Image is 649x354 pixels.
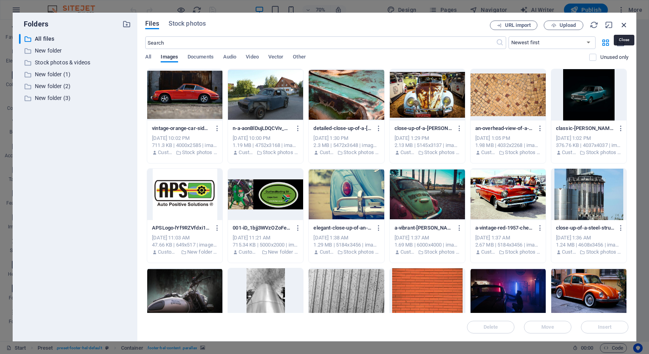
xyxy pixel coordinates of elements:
[556,224,615,232] p: close-up-of-a-steel-structure-at-spacex-starbase-in-brownsville-texas-under-a-clear-blue-sky-bO5d...
[481,149,497,156] p: Customer
[505,249,541,256] p: Stock photos & videos
[475,241,541,249] div: 2.67 MB | 5184x3456 | image/jpeg
[158,149,173,156] p: Customer
[395,224,453,232] p: a-vibrant-rusty-vintage-car-parked-under-palm-trees-on-a-sunny-roadside-1h5Nwbax6mD83AiSBZtrSw.jpeg
[233,135,298,142] div: [DATE] 10:00 PM
[395,125,453,132] p: close-up-of-a-rusty-vintage-volkswagen-beetle-displayed-at-an-outdoor-car-show-gMnh9YINspXy5Wb0R8...
[424,149,460,156] p: Stock photos & videos
[152,234,218,241] div: [DATE] 11:03 AM
[313,149,379,156] div: By: Customer | Folder: Stock photos & videos
[400,149,416,156] p: Customer
[586,149,622,156] p: Stock photos & videos
[343,249,379,256] p: Stock photos & videos
[152,135,218,142] div: [DATE] 10:02 PM
[475,149,541,156] div: By: Customer | Folder: Stock photos & videos
[152,224,211,232] p: APSLogo-lYf9RZVfdxi1EWTu2Evtag.jpg
[556,125,615,132] p: classic-ford-cortina-captured-in-a-studio-setting-with-black-backdrop-o7SfAiHXrLOBMCbbzKU60A.jpeg
[556,241,622,249] div: 1.24 MB | 4608x3456 | image/jpeg
[187,249,218,256] p: New folder (2)
[152,142,218,149] div: 711.3 KB | 4000x2585 | image/jpeg
[424,249,460,256] p: Stock photos & videos
[35,82,116,91] p: New folder (2)
[562,149,577,156] p: Customer
[395,142,460,149] div: 2.13 MB | 5145x3137 | image/jpeg
[590,21,598,29] i: Reload
[475,224,534,232] p: a-vintage-red-1957-chevrolet-showcased-at-an-outdoor-car-exhibition-with-attendees-7aovtamxMf_bC5...
[188,52,214,63] span: Documents
[490,21,537,30] button: URL import
[395,234,460,241] div: [DATE] 1:37 AM
[233,125,291,132] p: n-a-aonBlDujLDQCViv_G5oa9A.jpeg
[145,19,159,28] span: Files
[505,149,541,156] p: Stock photos & videos
[152,249,218,256] div: By: Customer | Folder: New folder (2)
[19,81,131,91] div: New folder (2)
[395,249,460,256] div: By: Customer | Folder: Stock photos & videos
[122,20,131,28] i: Create new folder
[313,125,372,132] p: detailed-close-up-of-a-rusty-vintage-car-fender-with-peeling-paint-DZJVGvDGmDGIpMioyscrEQ.jpeg
[246,52,258,63] span: Video
[233,224,291,232] p: 001-iD_1bjj3WVzOZoFe-UfIpQ.jpg
[19,19,48,29] p: Folders
[600,54,628,61] p: Displays only files that are not in use on the website. Files added during this session can still...
[233,249,298,256] div: By: Customer | Folder: New folder (1)
[19,34,21,44] div: ​
[313,249,379,256] div: By: Customer | Folder: Stock photos & videos
[169,19,206,28] span: Stock photos
[233,149,298,156] div: By: Customer | Folder: Stock photos & videos
[313,241,379,249] div: 1.29 MB | 5184x3456 | image/jpeg
[145,52,151,63] span: All
[145,36,495,49] input: Search
[400,249,416,256] p: Customer
[268,249,298,256] p: New folder (1)
[233,241,298,249] div: 715.34 KB | 5000x2000 | image/jpeg
[475,142,541,149] div: 1.98 MB | 4032x2268 | image/jpeg
[35,94,116,103] p: New folder (3)
[320,249,335,256] p: Customer
[556,135,622,142] div: [DATE] 1:02 PM
[152,125,211,132] p: vintage-orange-car-side-view-parked-against-rustic-urban-backdrop-highlighting-sleek-design-OnofO...
[343,149,379,156] p: Stock photos & videos
[161,52,178,63] span: Images
[239,149,254,156] p: Customer
[560,23,576,28] span: Upload
[158,249,178,256] p: Customer
[35,70,116,79] p: New folder (1)
[19,58,131,68] div: Stock photos & videos
[562,249,577,256] p: Customer
[475,234,541,241] div: [DATE] 1:37 AM
[19,93,131,103] div: New folder (3)
[556,234,622,241] div: [DATE] 1:36 AM
[505,23,531,28] span: URL import
[263,149,298,156] p: Stock photos & videos
[233,142,298,149] div: 1.19 MB | 4752x3168 | image/jpeg
[395,149,460,156] div: By: Customer | Folder: Stock photos & videos
[35,34,116,43] p: All files
[586,249,622,256] p: Stock photos & videos
[605,21,613,29] i: Minimize
[556,149,622,156] div: By: Customer | Folder: Stock photos & videos
[481,249,497,256] p: Customer
[313,142,379,149] div: 2.3 MB | 5472x3648 | image/jpeg
[475,135,541,142] div: [DATE] 1:05 PM
[268,52,284,63] span: Vector
[35,58,116,67] p: Stock photos & videos
[556,142,622,149] div: 376.76 KB | 4037x4037 | image/jpeg
[475,249,541,256] div: By: Customer | Folder: Stock photos & videos
[152,241,218,249] div: 47.66 KB | 649x517 | image/jpeg
[19,70,131,79] div: New folder (1)
[475,125,534,132] p: an-overhead-view-of-a-detailed-mosaic-stone-floor-featuring-a-rustic-warm-toned-pattern-hbmCaJi9g...
[152,149,218,156] div: By: Customer | Folder: Stock photos & videos
[544,21,583,30] button: Upload
[395,241,460,249] div: 1.69 MB | 6000x4000 | image/jpeg
[313,224,372,232] p: elegant-close-up-of-an-old-blue-vintage-car-tail-light-with-chrome-details-StVrHQWv5k004DmVZUSxwA...
[223,52,236,63] span: Audio
[313,234,379,241] div: [DATE] 1:38 AM
[556,249,622,256] div: By: Customer | Folder: Stock photos & videos
[395,135,460,142] div: [DATE] 1:29 PM
[313,135,379,142] div: [DATE] 1:30 PM
[182,149,218,156] p: Stock photos & videos
[35,46,116,55] p: New folder
[320,149,335,156] p: Customer
[233,234,298,241] div: [DATE] 11:21 AM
